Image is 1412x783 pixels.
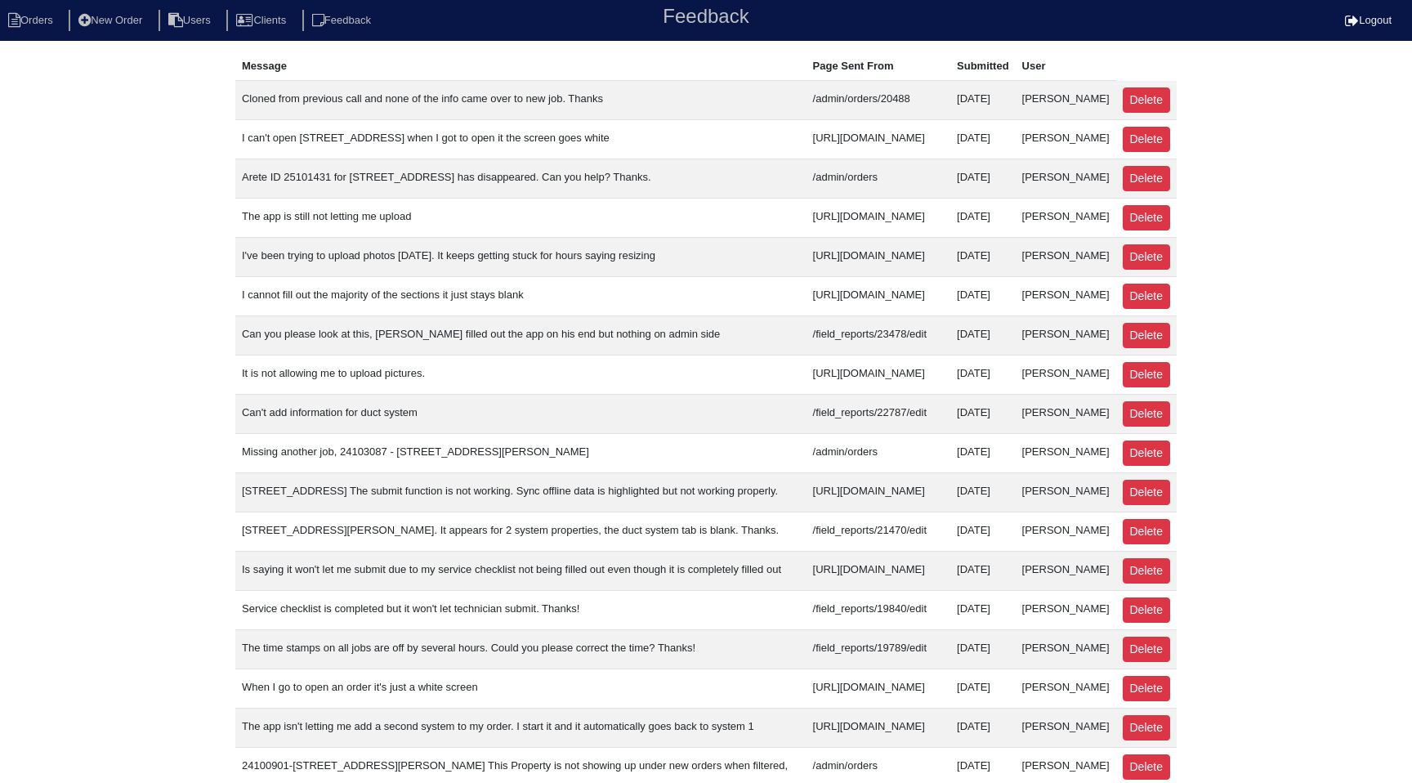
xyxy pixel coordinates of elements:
td: It is not allowing me to upload pictures. [235,355,807,394]
td: [URL][DOMAIN_NAME] [807,237,950,276]
td: [PERSON_NAME] [1016,159,1116,198]
td: I can't open [STREET_ADDRESS] when I got to open it the screen goes white [235,119,807,159]
td: [DATE] [950,551,1016,590]
td: [URL][DOMAIN_NAME] [807,708,950,747]
td: [DATE] [950,472,1016,512]
td: Service checklist is completed but it won't let technician submit. Thanks! [235,590,807,629]
a: Logout [1345,14,1392,26]
td: When I go to open an order it's just a white screen [235,669,807,708]
li: Clients [226,10,299,32]
td: [STREET_ADDRESS][PERSON_NAME]. It appears for 2 system properties, the duct system tab is blank. ... [235,512,807,551]
a: Delete [1123,441,1170,466]
a: Delete [1123,244,1170,270]
td: [PERSON_NAME] [1016,629,1116,669]
td: Arete ID 25101431 for [STREET_ADDRESS] has disappeared. Can you help? Thanks. [235,159,807,198]
td: [PERSON_NAME] [1016,198,1116,237]
td: I cannot fill out the majority of the sections it just stays blank [235,276,807,315]
a: Delete [1123,519,1170,544]
td: [DATE] [950,237,1016,276]
td: [DATE] [950,276,1016,315]
li: Feedback [302,10,384,32]
a: Delete [1123,127,1170,152]
a: Delete [1123,558,1170,584]
td: [DATE] [950,669,1016,708]
td: [DATE] [950,433,1016,472]
td: The time stamps on all jobs are off by several hours. Could you please correct the time? Thanks! [235,629,807,669]
td: /field_reports/19840/edit [807,590,950,629]
td: Can you please look at this, [PERSON_NAME] filled out the app on his end but nothing on admin side [235,315,807,355]
td: [PERSON_NAME] [1016,590,1116,629]
td: /admin/orders/20488 [807,81,950,120]
td: [DATE] [950,512,1016,551]
td: [DATE] [950,81,1016,120]
td: Can't add information for duct system [235,394,807,433]
a: Users [159,14,224,26]
li: New Order [69,10,155,32]
td: [PERSON_NAME] [1016,237,1116,276]
td: /field_reports/21470/edit [807,512,950,551]
a: Delete [1123,323,1170,348]
td: [DATE] [950,355,1016,394]
a: Delete [1123,597,1170,623]
td: [PERSON_NAME] [1016,551,1116,590]
a: Clients [226,14,299,26]
th: User [1016,52,1116,81]
a: Delete [1123,362,1170,387]
a: Delete [1123,401,1170,427]
td: [URL][DOMAIN_NAME] [807,472,950,512]
td: [PERSON_NAME] [1016,394,1116,433]
td: /admin/orders [807,433,950,472]
a: Delete [1123,637,1170,662]
td: [URL][DOMAIN_NAME] [807,551,950,590]
a: Delete [1123,166,1170,191]
th: Submitted [950,52,1016,81]
td: /admin/orders [807,159,950,198]
td: [PERSON_NAME] [1016,708,1116,747]
td: The app is still not letting me upload [235,198,807,237]
td: Is saying it won't let me submit due to my service checklist not being filled out even though it ... [235,551,807,590]
td: [DATE] [950,708,1016,747]
a: Delete [1123,87,1170,113]
td: [URL][DOMAIN_NAME] [807,276,950,315]
a: Delete [1123,205,1170,230]
td: [DATE] [950,119,1016,159]
td: [DATE] [950,590,1016,629]
td: Missing another job, 24103087 - [STREET_ADDRESS][PERSON_NAME] [235,433,807,472]
td: [PERSON_NAME] [1016,315,1116,355]
td: [PERSON_NAME] [1016,276,1116,315]
td: [PERSON_NAME] [1016,119,1116,159]
td: [PERSON_NAME] [1016,433,1116,472]
td: [URL][DOMAIN_NAME] [807,198,950,237]
td: [PERSON_NAME] [1016,512,1116,551]
td: /field_reports/22787/edit [807,394,950,433]
li: Users [159,10,224,32]
td: [STREET_ADDRESS] The submit function is not working. Sync offline data is highlighted but not wor... [235,472,807,512]
th: Message [235,52,807,81]
td: [DATE] [950,629,1016,669]
td: [PERSON_NAME] [1016,81,1116,120]
td: [URL][DOMAIN_NAME] [807,119,950,159]
td: [URL][DOMAIN_NAME] [807,669,950,708]
td: [DATE] [950,159,1016,198]
td: Cloned from previous call and none of the info came over to new job. Thanks [235,81,807,120]
td: [DATE] [950,394,1016,433]
td: [PERSON_NAME] [1016,472,1116,512]
td: [DATE] [950,315,1016,355]
td: [PERSON_NAME] [1016,355,1116,394]
a: New Order [69,14,155,26]
td: /field_reports/23478/edit [807,315,950,355]
td: I've been trying to upload photos [DATE]. It keeps getting stuck for hours saying resizing [235,237,807,276]
a: Delete [1123,715,1170,740]
a: Delete [1123,480,1170,505]
a: Feedback [302,14,384,26]
td: The app isn't letting me add a second system to my order. I start it and it automatically goes ba... [235,708,807,747]
a: Delete [1123,284,1170,309]
th: Page Sent From [807,52,950,81]
td: [PERSON_NAME] [1016,669,1116,708]
a: Delete [1123,676,1170,701]
td: /field_reports/19789/edit [807,629,950,669]
td: [URL][DOMAIN_NAME] [807,355,950,394]
a: Delete [1123,754,1170,780]
td: [DATE] [950,198,1016,237]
